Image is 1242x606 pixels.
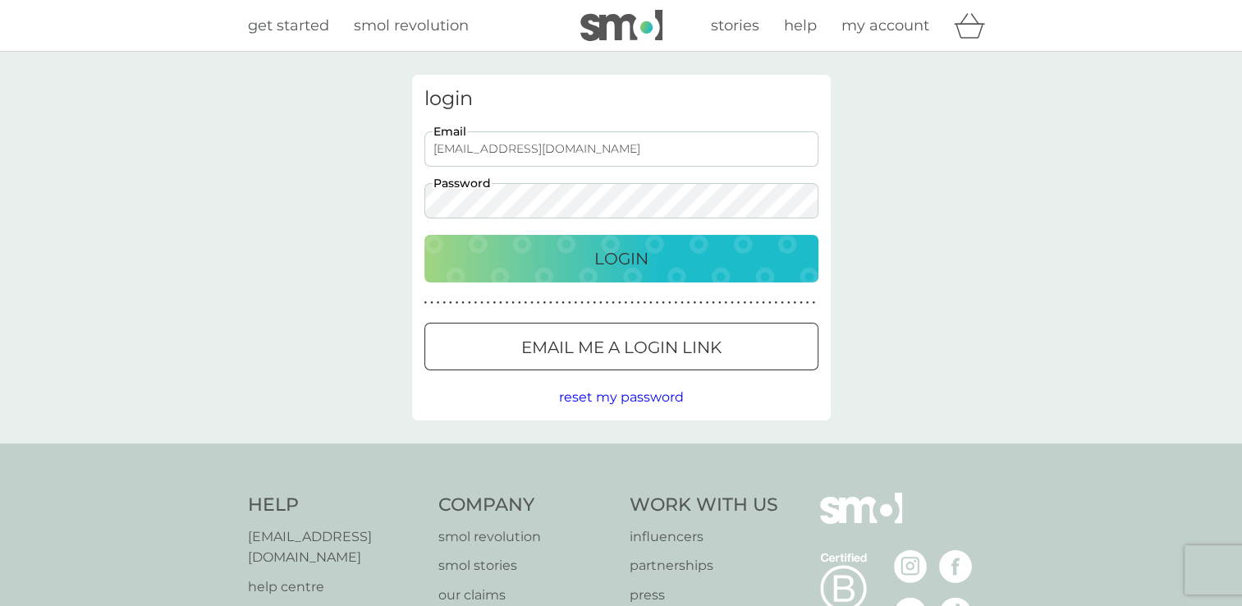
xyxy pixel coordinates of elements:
a: help [784,14,817,38]
p: Login [594,246,648,272]
p: ● [511,299,515,307]
img: visit the smol Instagram page [894,550,927,583]
p: ● [699,299,703,307]
span: help [784,16,817,34]
p: ● [681,299,684,307]
img: smol [820,493,902,549]
span: get started [248,16,329,34]
p: ● [806,299,809,307]
h3: login [424,87,818,111]
p: ● [625,299,628,307]
p: ● [580,299,584,307]
a: smol stories [438,555,613,576]
p: ● [812,299,815,307]
a: stories [711,14,759,38]
p: ● [787,299,791,307]
p: ● [756,299,759,307]
a: our claims [438,585,613,606]
p: ● [499,299,502,307]
a: smol revolution [438,526,613,548]
p: ● [687,299,690,307]
p: ● [575,299,578,307]
button: Email me a login link [424,323,818,370]
p: ● [693,299,696,307]
p: ● [712,299,715,307]
p: ● [606,299,609,307]
a: press [630,585,778,606]
p: ● [537,299,540,307]
p: ● [543,299,546,307]
p: ● [506,299,509,307]
p: ● [487,299,490,307]
p: ● [480,299,484,307]
p: ● [587,299,590,307]
p: ● [643,299,646,307]
h4: Work With Us [630,493,778,518]
p: ● [768,299,772,307]
p: ● [556,299,559,307]
p: ● [493,299,496,307]
p: ● [518,299,521,307]
p: ● [800,299,803,307]
img: visit the smol Facebook page [939,550,972,583]
p: ● [549,299,552,307]
p: ● [775,299,778,307]
a: partnerships [630,555,778,576]
p: ● [762,299,765,307]
p: ● [662,299,665,307]
a: my account [841,14,929,38]
h4: Help [248,493,423,518]
img: smol [580,10,662,41]
p: ● [656,299,659,307]
span: reset my password [559,389,684,405]
p: ● [474,299,478,307]
p: ● [525,299,528,307]
p: ● [743,299,746,307]
p: ● [593,299,596,307]
div: basket [954,9,995,42]
span: my account [841,16,929,34]
p: ● [649,299,653,307]
a: [EMAIL_ADDRESS][DOMAIN_NAME] [248,526,423,568]
p: ● [468,299,471,307]
p: ● [437,299,440,307]
p: ● [456,299,459,307]
a: influencers [630,526,778,548]
p: ● [430,299,433,307]
p: ● [424,299,428,307]
p: ● [599,299,603,307]
p: ● [637,299,640,307]
p: ● [725,299,728,307]
a: help centre [248,576,423,598]
p: ● [781,299,784,307]
p: ● [706,299,709,307]
h4: Company [438,493,613,518]
p: ● [530,299,534,307]
p: ● [675,299,678,307]
p: ● [630,299,634,307]
p: ● [668,299,671,307]
p: Email me a login link [521,334,722,360]
p: ● [793,299,796,307]
p: ● [749,299,753,307]
button: Login [424,235,818,282]
p: ● [737,299,740,307]
span: stories [711,16,759,34]
a: smol revolution [354,14,469,38]
p: ● [731,299,734,307]
p: ● [612,299,615,307]
span: smol revolution [354,16,469,34]
button: reset my password [559,387,684,408]
p: ● [718,299,722,307]
p: ● [618,299,621,307]
p: ● [442,299,446,307]
p: ● [568,299,571,307]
